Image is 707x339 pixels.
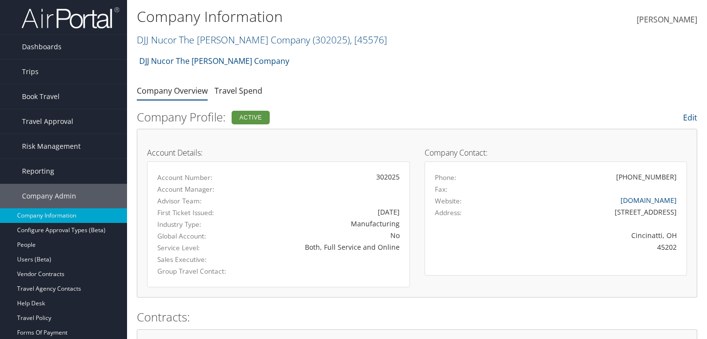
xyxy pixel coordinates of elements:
div: Manufacturing [243,219,399,229]
label: Account Number: [157,173,228,182]
div: Both, Full Service and Online [243,242,399,252]
a: DJJ Nucor The [PERSON_NAME] Company [139,51,289,71]
span: Trips [22,60,39,84]
a: [PERSON_NAME] [637,5,697,35]
label: First Ticket Issued: [157,208,228,218]
a: Company Overview [137,85,208,96]
span: Company Admin [22,184,76,208]
label: Account Manager: [157,184,228,194]
label: Industry Type: [157,219,228,229]
div: Cincinatti, OH [499,230,677,240]
label: Phone: [435,173,456,182]
span: Reporting [22,159,54,183]
label: Fax: [435,184,448,194]
label: Sales Executive: [157,255,228,264]
img: airportal-logo.png [21,6,119,29]
label: Global Account: [157,231,228,241]
label: Advisor Team: [157,196,228,206]
label: Service Level: [157,243,228,253]
h1: Company Information [137,6,511,27]
span: Risk Management [22,134,81,159]
a: [DOMAIN_NAME] [621,196,677,205]
span: , [ 45576 ] [350,33,387,46]
div: 302025 [243,172,399,182]
h2: Company Profile: [137,109,506,125]
span: Travel Approval [22,109,73,134]
h4: Account Details: [147,149,410,157]
h4: Company Contact: [425,149,687,157]
h2: Contracts: [137,309,697,325]
div: 45202 [499,242,677,252]
label: Group Travel Contact: [157,266,228,276]
div: [DATE] [243,207,399,217]
a: DJJ Nucor The [PERSON_NAME] Company [137,33,387,46]
div: [STREET_ADDRESS] [499,207,677,217]
label: Address: [435,208,462,218]
div: [PHONE_NUMBER] [616,172,677,182]
div: Active [232,111,270,124]
span: ( 302025 ) [313,33,350,46]
span: [PERSON_NAME] [637,14,697,25]
span: Book Travel [22,84,60,109]
span: Dashboards [22,35,62,59]
div: No [243,230,399,240]
a: Travel Spend [214,85,262,96]
label: Website: [435,196,462,206]
a: Edit [683,112,697,123]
